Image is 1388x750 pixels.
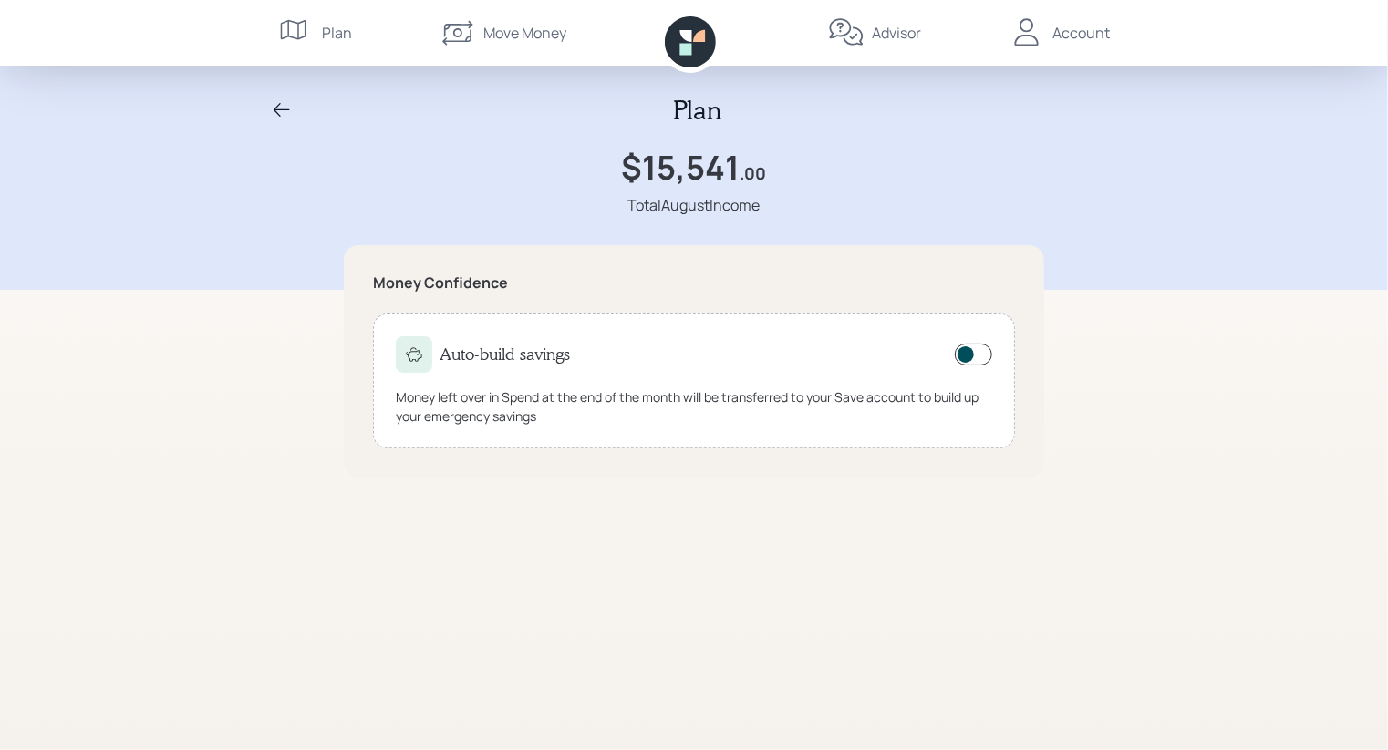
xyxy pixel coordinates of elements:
h5: Money Confidence [373,274,1015,292]
h1: $15,541 [622,148,741,187]
div: Plan [322,22,352,44]
h4: .00 [741,164,767,184]
div: Total August Income [628,194,761,216]
div: Advisor [872,22,921,44]
div: Move Money [483,22,566,44]
div: Account [1052,22,1110,44]
div: Money left over in Spend at the end of the month will be transferred to your Save account to buil... [396,387,992,426]
h4: Auto-build savings [440,344,570,365]
h2: Plan [674,95,722,126]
